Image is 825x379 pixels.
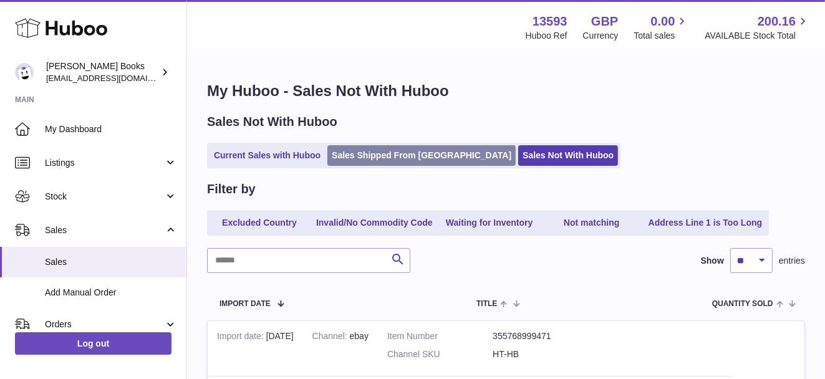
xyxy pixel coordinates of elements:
[45,319,164,330] span: Orders
[712,300,773,308] span: Quantity Sold
[45,191,164,203] span: Stock
[207,113,337,130] h2: Sales Not With Huboo
[634,13,689,42] a: 0.00 Total sales
[533,13,567,30] strong: 13593
[312,330,369,342] div: ebay
[779,255,805,267] span: entries
[651,13,675,30] span: 0.00
[312,213,437,233] a: Invalid/No Commodity Code
[518,145,618,166] a: Sales Not With Huboo
[207,181,256,198] h2: Filter by
[705,30,810,42] span: AVAILABLE Stock Total
[591,13,618,30] strong: GBP
[45,287,177,299] span: Add Manual Order
[15,63,34,82] img: info@troybooks.co.uk
[387,348,493,360] dt: Channel SKU
[208,321,303,376] td: [DATE]
[207,81,805,101] h1: My Huboo - Sales Not With Huboo
[45,224,164,236] span: Sales
[542,213,642,233] a: Not matching
[46,60,158,84] div: [PERSON_NAME] Books
[46,73,183,83] span: [EMAIL_ADDRESS][DOMAIN_NAME]
[45,157,164,169] span: Listings
[217,331,266,344] strong: Import date
[327,145,516,166] a: Sales Shipped From [GEOGRAPHIC_DATA]
[701,255,724,267] label: Show
[220,300,271,308] span: Import date
[493,330,598,342] dd: 355768999471
[45,256,177,268] span: Sales
[634,30,689,42] span: Total sales
[583,30,619,42] div: Currency
[312,331,350,344] strong: Channel
[476,300,497,308] span: Title
[526,30,567,42] div: Huboo Ref
[440,213,539,233] a: Waiting for Inventory
[210,145,325,166] a: Current Sales with Huboo
[493,348,598,360] dd: HT-HB
[15,332,171,355] a: Log out
[45,123,177,135] span: My Dashboard
[705,13,810,42] a: 200.16 AVAILABLE Stock Total
[210,213,309,233] a: Excluded Country
[758,13,796,30] span: 200.16
[387,330,493,342] dt: Item Number
[644,213,767,233] a: Address Line 1 is Too Long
